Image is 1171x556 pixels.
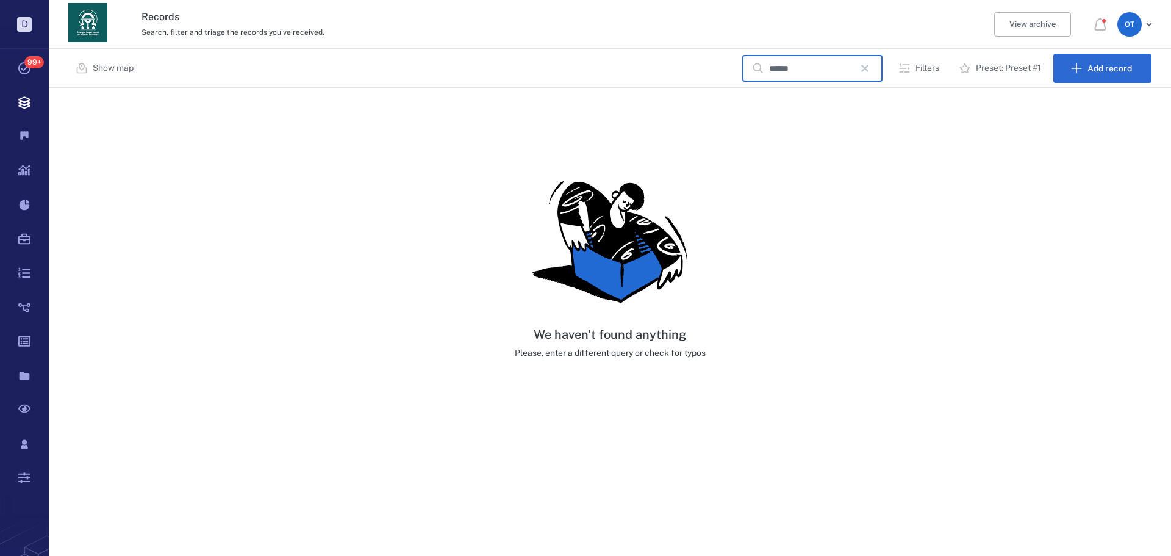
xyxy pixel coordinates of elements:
button: Filters [891,54,949,83]
span: Search, filter and triage the records you've received. [141,28,324,37]
span: 99+ [24,56,44,68]
p: Preset: Preset #1 [976,62,1041,74]
p: Please, enter a different query or check for typos [515,347,706,359]
h3: Records [141,10,806,24]
button: OT [1117,12,1156,37]
img: Georgia Department of Human Services logo [68,3,107,42]
button: Show map [68,54,143,83]
div: O T [1117,12,1142,37]
button: Add record [1053,54,1151,83]
span: Help [27,9,52,20]
a: Go home [68,3,107,46]
button: View archive [994,12,1071,37]
p: Filters [915,62,939,74]
button: Preset: Preset #1 [951,54,1051,83]
h5: We haven't found anything [515,327,706,342]
p: D [17,17,32,32]
p: Show map [93,62,134,74]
